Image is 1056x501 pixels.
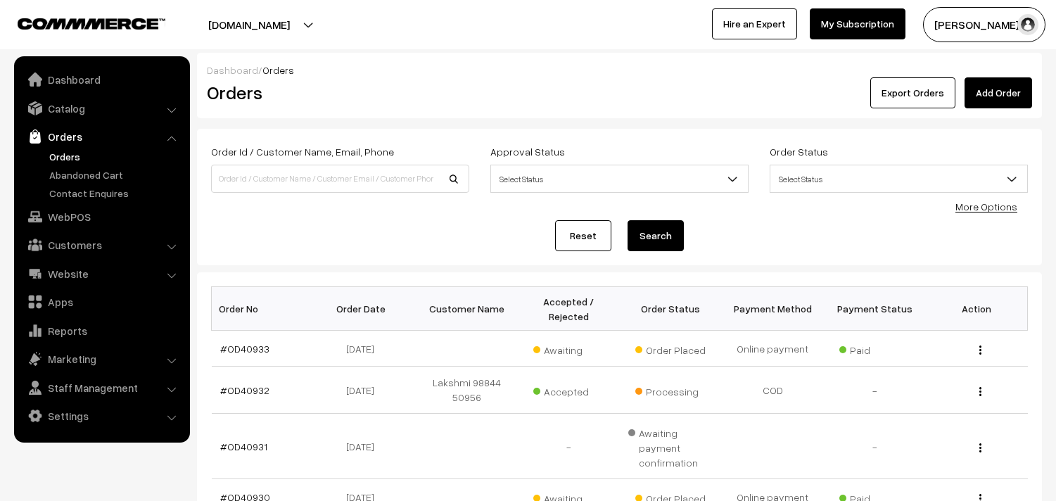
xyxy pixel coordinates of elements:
span: Accepted [533,381,604,399]
span: Order Placed [635,339,706,357]
label: Order Status [770,144,828,159]
label: Order Id / Customer Name, Email, Phone [211,144,394,159]
td: - [824,414,926,479]
th: Order Date [314,287,416,331]
span: Awaiting [533,339,604,357]
a: Hire an Expert [712,8,797,39]
a: Marketing [18,346,185,372]
a: My Subscription [810,8,905,39]
span: Processing [635,381,706,399]
a: Apps [18,289,185,315]
a: Reports [18,318,185,343]
span: Paid [839,339,910,357]
a: Contact Enquires [46,186,185,201]
span: Select Status [491,167,748,191]
td: [DATE] [314,367,416,414]
a: WebPOS [18,204,185,229]
span: Select Status [490,165,749,193]
a: Website [18,261,185,286]
img: Menu [979,443,981,452]
input: Order Id / Customer Name / Customer Email / Customer Phone [211,165,469,193]
a: Staff Management [18,375,185,400]
td: [DATE] [314,331,416,367]
th: Payment Method [722,287,824,331]
span: Select Status [770,167,1027,191]
th: Order Status [620,287,722,331]
a: Customers [18,232,185,258]
button: Search [628,220,684,251]
a: COMMMERCE [18,14,141,31]
a: Abandoned Cart [46,167,185,182]
th: Order No [212,287,314,331]
span: Awaiting payment confirmation [628,422,713,470]
td: [DATE] [314,414,416,479]
a: Orders [18,124,185,149]
td: Online payment [722,331,824,367]
a: Reset [555,220,611,251]
a: #OD40932 [220,384,269,396]
label: Approval Status [490,144,565,159]
img: user [1017,14,1038,35]
td: - [518,414,620,479]
th: Customer Name [416,287,518,331]
a: More Options [955,201,1017,213]
span: Orders [262,64,294,76]
a: Orders [46,149,185,164]
h2: Orders [207,82,468,103]
a: Settings [18,403,185,429]
a: Catalog [18,96,185,121]
td: Lakshmi 98844 50956 [416,367,518,414]
a: Dashboard [207,64,258,76]
button: [DOMAIN_NAME] [159,7,339,42]
img: Menu [979,387,981,396]
a: #OD40931 [220,440,267,452]
a: Dashboard [18,67,185,92]
th: Accepted / Rejected [518,287,620,331]
a: #OD40933 [220,343,269,355]
td: COD [722,367,824,414]
div: / [207,63,1032,77]
th: Payment Status [824,287,926,331]
img: COMMMERCE [18,18,165,29]
td: - [824,367,926,414]
button: Export Orders [870,77,955,108]
th: Action [926,287,1028,331]
button: [PERSON_NAME] s… [923,7,1045,42]
span: Select Status [770,165,1028,193]
img: Menu [979,345,981,355]
a: Add Order [965,77,1032,108]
